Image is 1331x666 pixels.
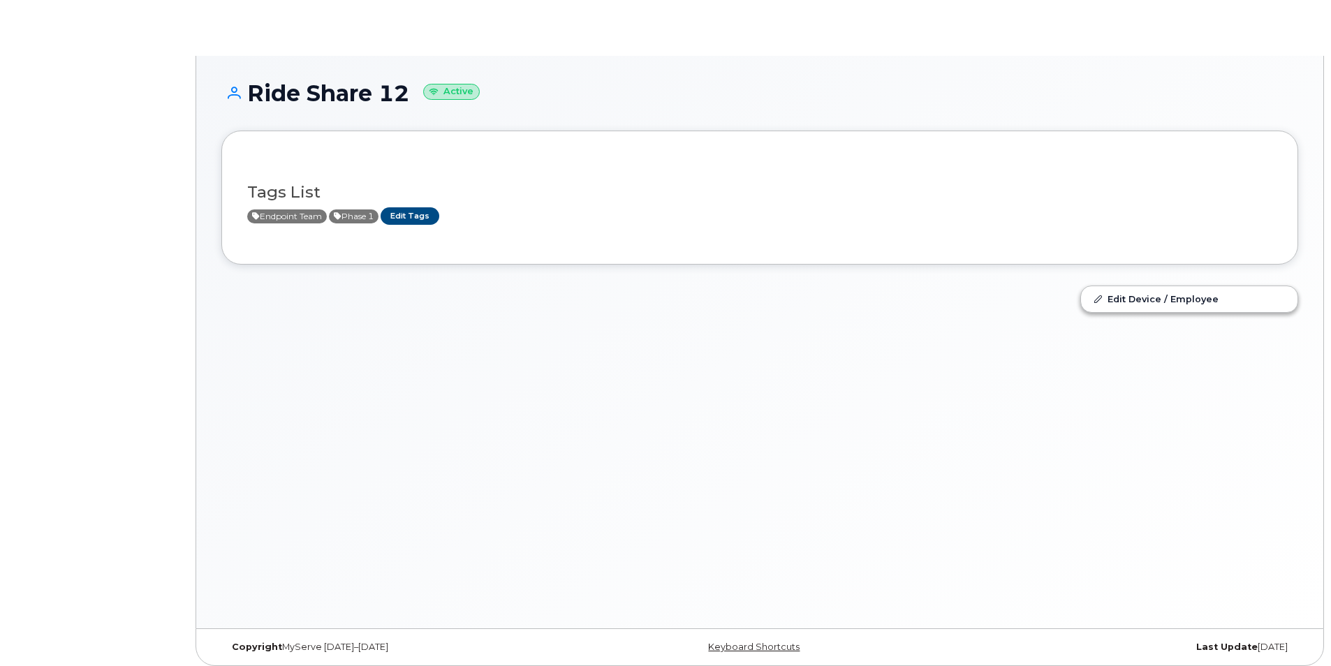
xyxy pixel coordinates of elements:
[1196,642,1258,652] strong: Last Update
[221,642,580,653] div: MyServe [DATE]–[DATE]
[329,209,378,223] span: Active
[1081,286,1297,311] a: Edit Device / Employee
[939,642,1298,653] div: [DATE]
[247,184,1272,201] h3: Tags List
[221,81,1298,105] h1: Ride Share 12
[708,642,800,652] a: Keyboard Shortcuts
[423,84,480,100] small: Active
[381,207,439,225] a: Edit Tags
[232,642,282,652] strong: Copyright
[247,209,327,223] span: Active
